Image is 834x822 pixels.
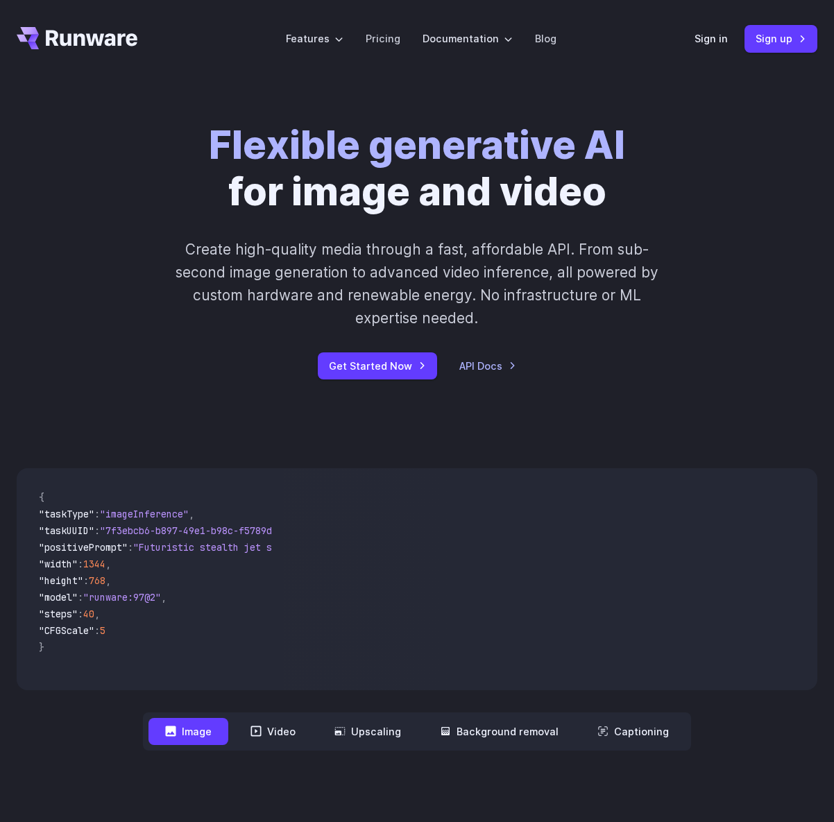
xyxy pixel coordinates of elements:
[581,718,686,745] button: Captioning
[83,558,105,570] span: 1344
[209,121,625,169] strong: Flexible generative AI
[286,31,343,46] label: Features
[83,574,89,587] span: :
[89,574,105,587] span: 768
[39,624,94,637] span: "CFGScale"
[189,508,194,520] span: ,
[94,524,100,537] span: :
[128,541,133,554] span: :
[366,31,400,46] a: Pricing
[318,352,437,379] a: Get Started Now
[78,591,83,603] span: :
[161,238,674,330] p: Create high-quality media through a fast, affordable API. From sub-second image generation to adv...
[423,31,513,46] label: Documentation
[161,591,167,603] span: ,
[39,541,128,554] span: "positivePrompt"
[209,122,625,216] h1: for image and video
[94,608,100,620] span: ,
[695,31,728,46] a: Sign in
[100,508,189,520] span: "imageInference"
[94,624,100,637] span: :
[133,541,638,554] span: "Futuristic stealth jet streaking through a neon-lit cityscape with glowing purple exhaust"
[105,558,111,570] span: ,
[94,508,100,520] span: :
[78,558,83,570] span: :
[17,27,137,49] a: Go to /
[100,524,311,537] span: "7f3ebcb6-b897-49e1-b98c-f5789d2d40d7"
[318,718,418,745] button: Upscaling
[148,718,228,745] button: Image
[39,524,94,537] span: "taskUUID"
[83,608,94,620] span: 40
[39,591,78,603] span: "model"
[39,558,78,570] span: "width"
[83,591,161,603] span: "runware:97@2"
[105,574,111,587] span: ,
[423,718,575,745] button: Background removal
[39,491,44,504] span: {
[39,641,44,653] span: }
[100,624,105,637] span: 5
[535,31,556,46] a: Blog
[39,508,94,520] span: "taskType"
[39,608,78,620] span: "steps"
[459,358,516,374] a: API Docs
[744,25,817,52] a: Sign up
[39,574,83,587] span: "height"
[78,608,83,620] span: :
[234,718,312,745] button: Video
